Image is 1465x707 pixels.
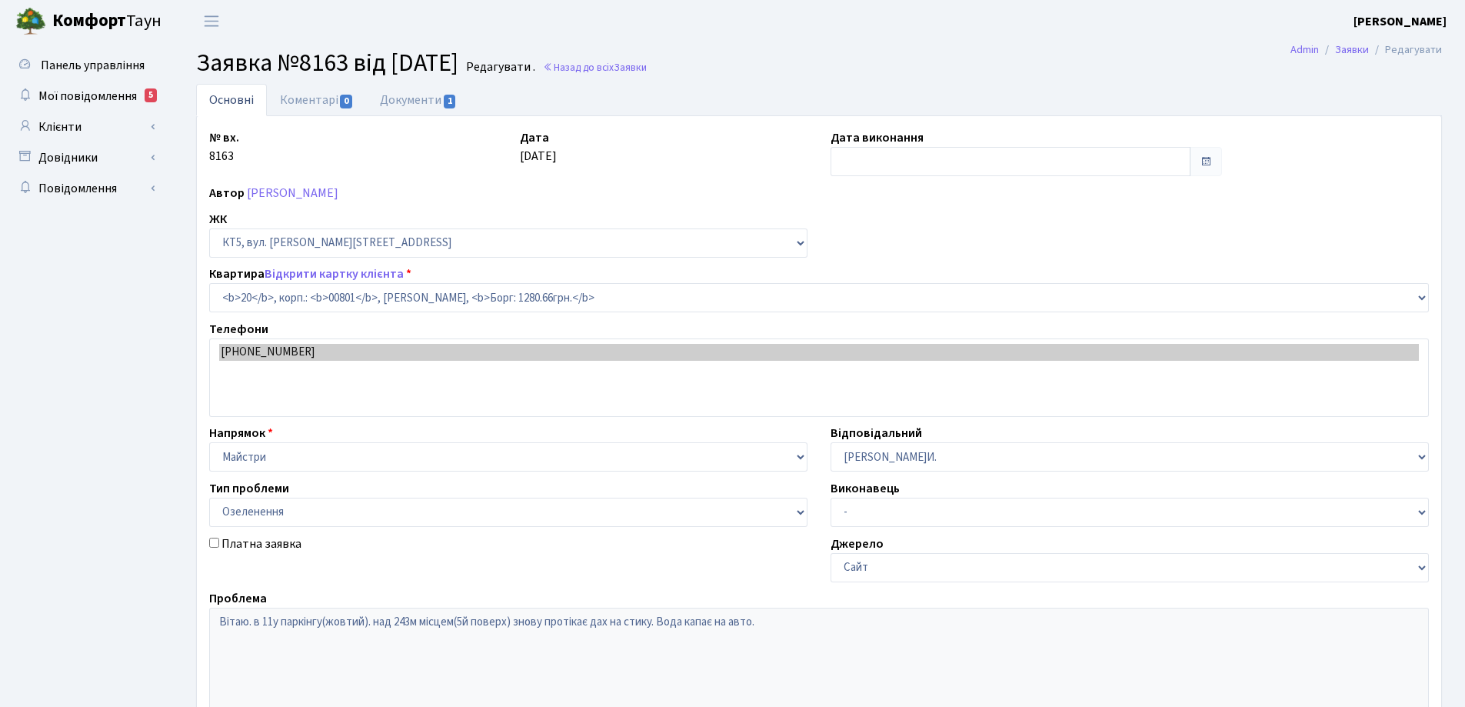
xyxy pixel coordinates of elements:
label: Квартира [209,265,411,283]
label: Платна заявка [221,535,301,553]
a: Назад до всіхЗаявки [543,60,647,75]
img: logo.png [15,6,46,37]
label: Тип проблеми [209,479,289,498]
a: Повідомлення [8,173,161,204]
select: ) [209,283,1429,312]
b: Комфорт [52,8,126,33]
a: Основні [196,84,267,116]
span: 0 [340,95,352,108]
label: Проблема [209,589,267,608]
option: [PHONE_NUMBER] [219,344,1419,361]
label: № вх. [209,128,239,147]
label: Відповідальний [831,424,922,442]
li: Редагувати [1369,42,1442,58]
span: 1 [444,95,456,108]
label: Джерело [831,535,884,553]
span: Заявки [614,60,647,75]
label: Автор [209,184,245,202]
div: 5 [145,88,157,102]
div: [DATE] [508,128,819,176]
small: Редагувати . [463,60,535,75]
a: [PERSON_NAME] [1353,12,1447,31]
a: [PERSON_NAME] [247,185,338,202]
a: Заявки [1335,42,1369,58]
label: ЖК [209,210,227,228]
label: Напрямок [209,424,273,442]
a: Документи [367,84,470,116]
label: Дата [520,128,549,147]
label: Телефони [209,320,268,338]
span: Заявка №8163 від [DATE] [196,45,458,81]
span: Таун [52,8,161,35]
b: [PERSON_NAME] [1353,13,1447,30]
select: ) [209,498,807,527]
a: Панель управління [8,50,161,81]
a: Довідники [8,142,161,173]
label: Дата виконання [831,128,924,147]
a: Admin [1290,42,1319,58]
a: Клієнти [8,112,161,142]
div: 8163 [198,128,508,176]
a: Мої повідомлення5 [8,81,161,112]
a: Відкрити картку клієнта [265,265,404,282]
a: Коментарі [267,84,367,116]
span: Мої повідомлення [38,88,137,105]
button: Переключити навігацію [192,8,231,34]
span: Панель управління [41,57,145,74]
label: Виконавець [831,479,900,498]
nav: breadcrumb [1267,34,1465,66]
